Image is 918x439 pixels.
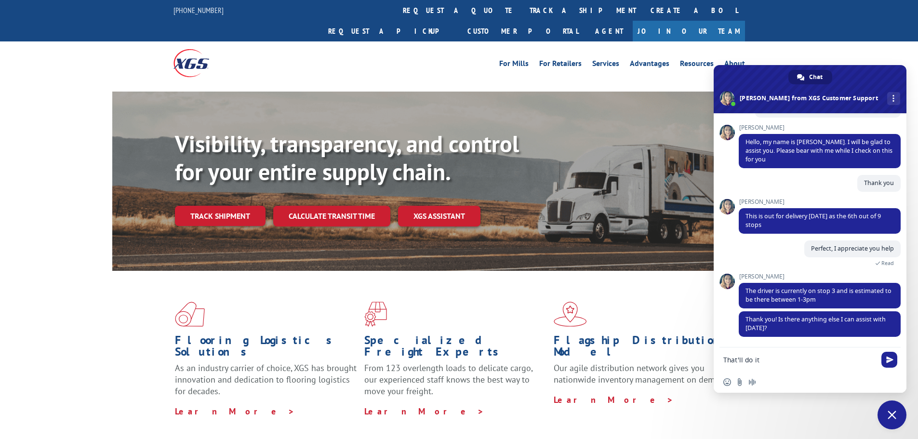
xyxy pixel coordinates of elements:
a: Request a pickup [321,21,460,41]
h1: Flagship Distribution Model [554,334,736,362]
b: Visibility, transparency, and control for your entire supply chain. [175,129,519,186]
span: [PERSON_NAME] [739,199,901,205]
a: [PHONE_NUMBER] [173,5,224,15]
a: Learn More > [175,406,295,417]
span: Thank you! Is there anything else I can assist with [DATE]? [745,315,886,332]
textarea: Compose your message... [723,347,878,372]
h1: Specialized Freight Experts [364,334,546,362]
span: Chat [809,70,823,84]
a: Agent [585,21,633,41]
span: Audio message [748,378,756,386]
a: Resources [680,60,714,70]
a: Customer Portal [460,21,585,41]
span: Send a file [736,378,744,386]
a: Calculate transit time [273,206,390,226]
a: For Mills [499,60,529,70]
a: Advantages [630,60,669,70]
img: xgs-icon-flagship-distribution-model-red [554,302,587,327]
span: [PERSON_NAME] [739,273,901,280]
a: Close chat [878,400,906,429]
span: Thank you [864,179,894,187]
img: xgs-icon-total-supply-chain-intelligence-red [175,302,205,327]
a: Learn More > [364,406,484,417]
a: Join Our Team [633,21,745,41]
span: Our agile distribution network gives you nationwide inventory management on demand. [554,362,731,385]
span: Perfect, I appreciate you help [811,244,894,253]
span: [PERSON_NAME] [739,124,901,131]
h1: Flooring Logistics Solutions [175,334,357,362]
a: For Retailers [539,60,582,70]
span: Insert an emoji [723,378,731,386]
span: This is out for delivery [DATE] as the 6th out of 9 stops [745,212,881,229]
p: From 123 overlength loads to delicate cargo, our experienced staff knows the best way to move you... [364,362,546,405]
span: Hello, my name is [PERSON_NAME]. I will be glad to assist you. Please bear with me while I check ... [745,138,892,163]
a: XGS ASSISTANT [398,206,480,226]
a: Track shipment [175,206,266,226]
a: Learn More > [554,394,674,405]
img: xgs-icon-focused-on-flooring-red [364,302,387,327]
span: Send [881,352,897,368]
a: Chat [788,70,832,84]
span: The driver is currently on stop 3 and is estimated to be there between 1-3pm [745,287,891,304]
a: Services [592,60,619,70]
span: As an industry carrier of choice, XGS has brought innovation and dedication to flooring logistics... [175,362,357,397]
span: Read [881,260,894,266]
a: About [724,60,745,70]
